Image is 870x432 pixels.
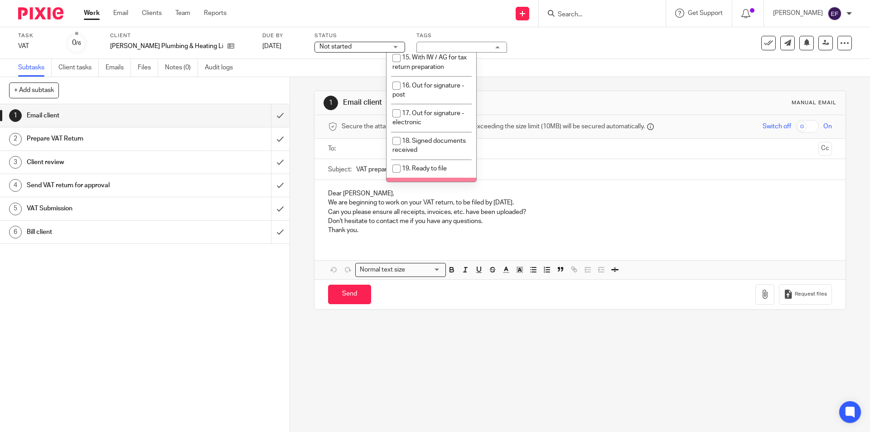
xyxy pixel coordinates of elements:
[408,265,440,275] input: Search for option
[792,99,836,107] div: Manual email
[113,9,128,18] a: Email
[110,42,223,51] p: [PERSON_NAME] Plumbing & Heating Limited
[106,59,131,77] a: Emails
[392,54,467,70] span: 15. With IW / AG for tax return preparation
[110,32,251,39] label: Client
[27,179,184,192] h1: Send VAT return for approval
[9,226,22,238] div: 6
[416,32,507,39] label: Tags
[342,122,645,131] span: Secure the attachments in this message. Files exceeding the size limit (10MB) will be secured aut...
[138,59,158,77] a: Files
[818,142,832,155] button: Cc
[827,6,842,21] img: svg%3E
[9,109,22,122] div: 1
[392,83,464,98] span: 16. Out for signature - post
[142,9,162,18] a: Clients
[27,155,184,169] h1: Client review
[392,110,464,126] span: 17. Out for signature - electronic
[319,44,352,50] span: Not started
[688,10,723,16] span: Get Support
[262,32,303,39] label: Due by
[165,59,198,77] a: Notes (0)
[328,217,831,226] p: Don't hesitate to contact me if you have any questions.
[328,285,371,304] input: Send
[18,32,54,39] label: Task
[27,225,184,239] h1: Bill client
[9,83,59,98] button: + Add subtask
[84,9,100,18] a: Work
[779,284,831,305] button: Request files
[324,96,338,110] div: 1
[175,9,190,18] a: Team
[76,41,81,46] small: /6
[328,208,831,217] p: Can you please ensure all receipts, invoices, etc. have been uploaded?
[9,156,22,169] div: 3
[205,59,240,77] a: Audit logs
[773,9,823,18] p: [PERSON_NAME]
[328,144,338,153] label: To:
[9,203,22,215] div: 5
[27,109,184,122] h1: Email client
[392,138,466,154] span: 18. Signed documents received
[9,133,22,146] div: 2
[328,165,352,174] label: Subject:
[328,198,831,207] p: We are beginning to work on your VAT return, to be filed by [DATE].
[27,132,184,146] h1: Prepare VAT Return
[557,11,638,19] input: Search
[18,7,63,19] img: Pixie
[358,265,407,275] span: Normal text size
[402,165,447,172] span: 19. Ready to file
[795,291,827,298] span: Request files
[343,98,599,107] h1: Email client
[58,59,99,77] a: Client tasks
[18,59,52,77] a: Subtasks
[355,263,446,277] div: Search for option
[328,226,831,235] p: Thank you.
[328,189,831,198] p: Dear [PERSON_NAME],
[262,43,281,49] span: [DATE]
[823,122,832,131] span: On
[9,179,22,192] div: 4
[314,32,405,39] label: Status
[204,9,227,18] a: Reports
[72,38,81,48] div: 0
[763,122,791,131] span: Switch off
[18,42,54,51] div: VAT
[27,202,184,215] h1: VAT Submission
